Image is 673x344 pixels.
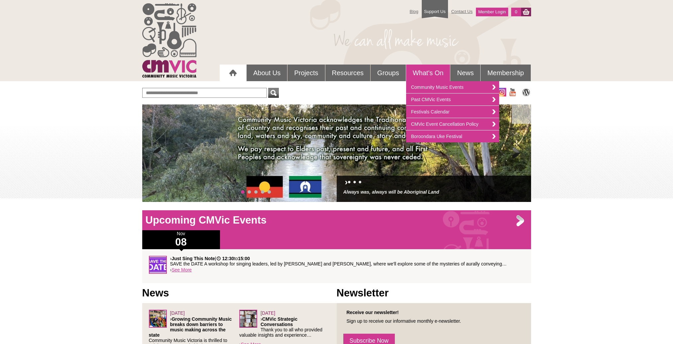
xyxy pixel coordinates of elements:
[142,214,531,227] h1: Upcoming CMVic Events
[247,65,287,81] a: About Us
[406,81,499,93] a: Community Music Events
[521,88,531,96] img: CMVic Blog
[171,256,215,261] strong: Just Sing This Note
[348,177,362,187] a: • • •
[149,256,524,276] div: ›
[481,65,530,81] a: Membership
[406,65,450,81] a: What's On
[261,310,275,316] span: [DATE]
[170,310,185,316] span: [DATE]
[343,318,524,324] p: Sign up to receive our informative monthly e-newsletter.
[142,3,196,78] img: cmvic_logo.png
[149,256,167,274] img: GENERIC-Save-the-Date.jpg
[450,65,480,81] a: News
[343,189,439,195] a: Always was, always will be Aboriginal Land
[142,286,337,300] h1: News
[149,310,167,328] img: Screenshot_2025-06-03_at_4.38.34%E2%80%AFPM.png
[343,179,524,189] h2: ›
[238,256,250,261] strong: 15:00
[287,65,325,81] a: Projects
[347,310,399,315] strong: Receive our newsletter!
[337,286,531,300] h1: Newsletter
[239,316,330,338] p: › Thank you to all who provided valuable insights and experience…
[406,130,499,142] a: Boroondara Uke Festival
[261,316,297,327] strong: CMVic Strategic Conversations
[406,118,499,130] a: CMVic Event Cancellation Policy
[511,8,521,16] a: 0
[448,6,476,17] a: Contact Us
[149,316,232,338] strong: Growing Community Music breaks down barriers to music making across the state
[498,88,506,96] img: icon-instagram.png
[406,93,499,106] a: Past CMVic Events
[371,65,406,81] a: Groups
[476,8,508,16] a: Member Login
[239,310,257,328] img: Leaders-Forum_sq.png
[406,6,422,17] a: Blog
[142,230,220,249] div: Nov
[142,237,220,248] h1: 08
[170,256,524,266] p: › | to SAVE the DATE A workshop for singing leaders, led by [PERSON_NAME] and [PERSON_NAME], wher...
[325,65,371,81] a: Resources
[171,267,192,272] a: See More
[222,256,234,261] strong: 12:30
[406,106,499,118] a: Festivals Calendar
